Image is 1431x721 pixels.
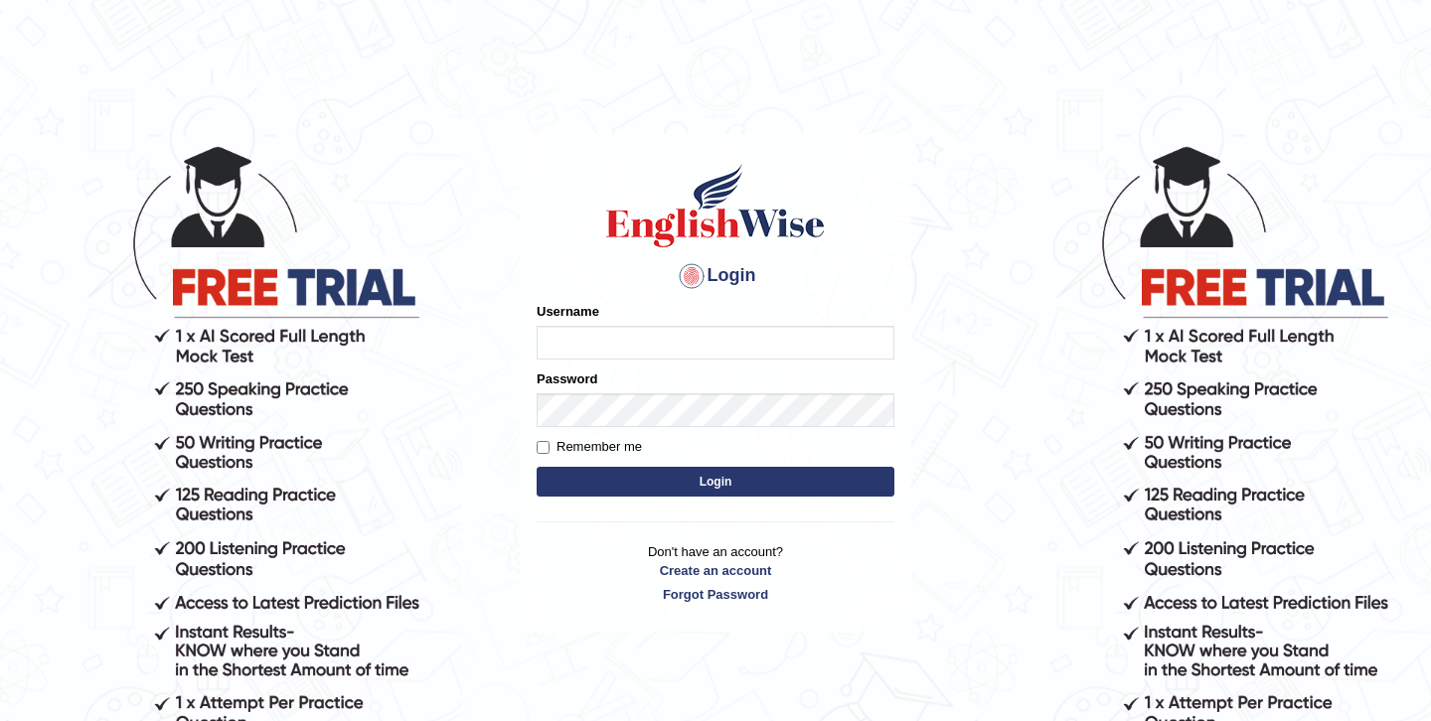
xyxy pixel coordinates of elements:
a: Create an account [537,561,894,580]
button: Login [537,467,894,497]
p: Don't have an account? [537,542,894,604]
input: Remember me [537,441,550,454]
label: Remember me [537,437,642,457]
a: Forgot Password [537,585,894,604]
img: Logo of English Wise sign in for intelligent practice with AI [602,161,829,250]
label: Username [537,302,599,321]
h4: Login [537,260,894,292]
label: Password [537,369,597,388]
